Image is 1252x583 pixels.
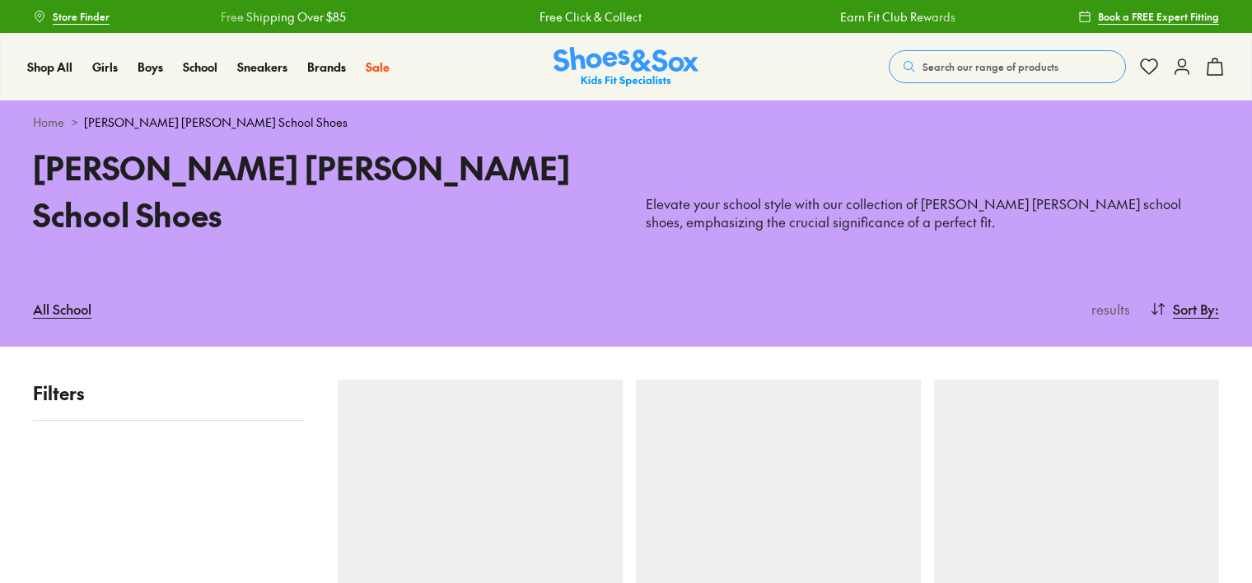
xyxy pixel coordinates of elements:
[538,8,640,26] a: Free Click & Collect
[237,58,287,76] a: Sneakers
[92,58,118,75] span: Girls
[138,58,163,76] a: Boys
[33,2,110,31] a: Store Finder
[554,47,698,87] a: Shoes & Sox
[218,8,343,26] a: Free Shipping Over $85
[646,195,1219,231] p: Elevate your school style with our collection of [PERSON_NAME] [PERSON_NAME] school shoes, emphas...
[923,59,1058,74] span: Search our range of products
[1215,299,1219,319] span: :
[1085,299,1130,319] p: results
[33,114,64,131] a: Home
[33,144,606,238] h1: [PERSON_NAME] [PERSON_NAME] School Shoes
[1078,2,1219,31] a: Book a FREE Expert Fitting
[366,58,390,75] span: Sale
[183,58,217,75] span: School
[92,58,118,76] a: Girls
[33,114,1219,131] div: >
[554,47,698,87] img: SNS_Logo_Responsive.svg
[889,50,1126,83] button: Search our range of products
[27,58,72,76] a: Shop All
[307,58,346,76] a: Brands
[33,291,91,327] a: All School
[84,114,348,131] span: [PERSON_NAME] [PERSON_NAME] School Shoes
[237,58,287,75] span: Sneakers
[183,58,217,76] a: School
[307,58,346,75] span: Brands
[138,58,163,75] span: Boys
[1150,291,1219,327] button: Sort By:
[1098,9,1219,24] span: Book a FREE Expert Fitting
[1173,299,1215,319] span: Sort By
[53,9,110,24] span: Store Finder
[33,380,305,407] p: Filters
[839,8,954,26] a: Earn Fit Club Rewards
[366,58,390,76] a: Sale
[27,58,72,75] span: Shop All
